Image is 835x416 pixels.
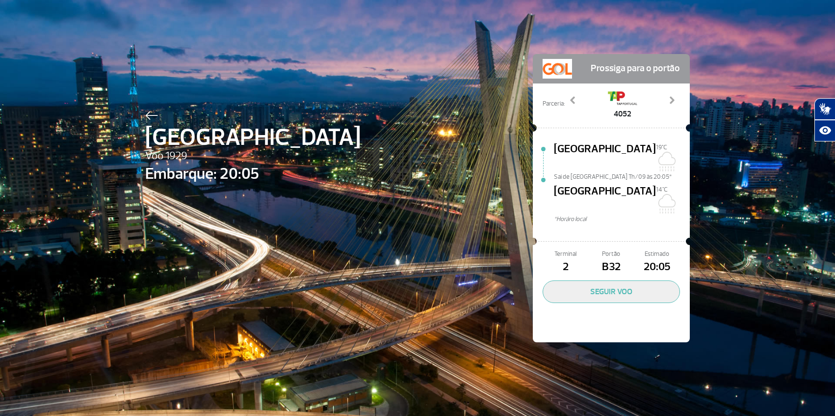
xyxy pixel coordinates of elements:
div: Plugin de acessibilidade da Hand Talk. [814,98,835,141]
span: [GEOGRAPHIC_DATA] [554,183,656,215]
span: B32 [588,259,634,276]
span: Estimado [634,250,680,259]
span: Terminal [543,250,588,259]
button: Abrir recursos assistivos. [814,120,835,141]
span: [GEOGRAPHIC_DATA] [554,141,656,172]
img: Nublado [656,152,676,171]
span: Voo 1929 [145,148,361,165]
span: 2 [543,259,588,276]
span: 20:05 [634,259,680,276]
span: [GEOGRAPHIC_DATA] [145,120,361,155]
span: Sai de [GEOGRAPHIC_DATA] Th/09 às 20:05* [554,172,690,179]
span: Parceria: [543,99,565,109]
button: Abrir tradutor de língua de sinais. [814,98,835,120]
span: Portão [588,250,634,259]
span: *Horáro local [554,215,690,224]
span: 19°C [656,143,667,151]
img: Nublado [656,194,676,214]
span: Embarque: 20:05 [145,162,361,186]
span: 4052 [608,108,637,120]
button: SEGUIR VOO [543,280,680,303]
span: 14°C [656,186,668,194]
span: Prossiga para o portão [591,59,680,79]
